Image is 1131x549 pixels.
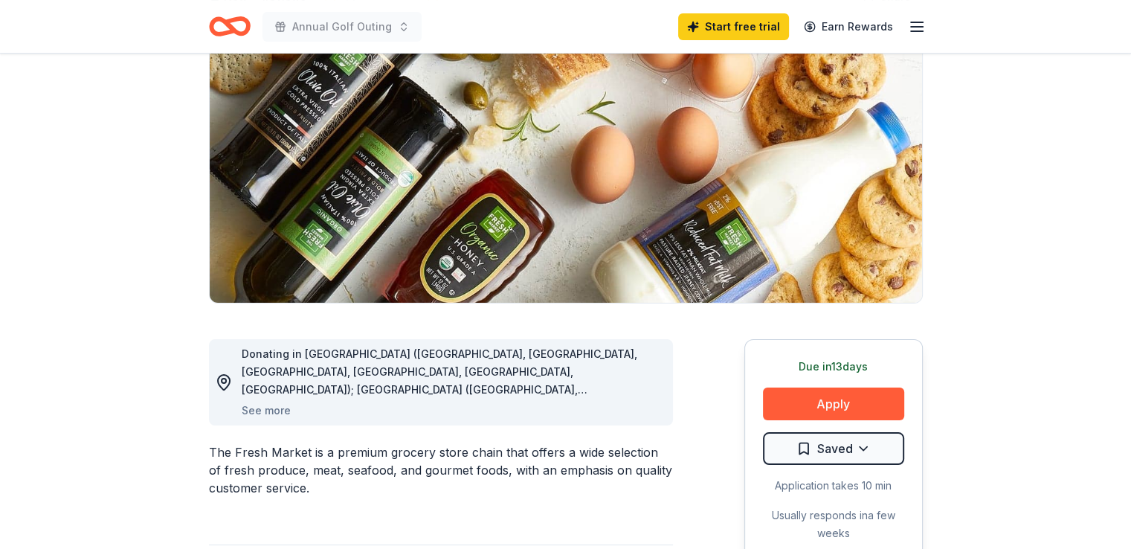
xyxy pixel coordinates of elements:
button: See more [242,402,291,420]
span: Annual Golf Outing [292,18,392,36]
a: Start free trial [678,13,789,40]
span: Saved [817,439,853,458]
button: Annual Golf Outing [262,12,422,42]
button: Saved [763,432,904,465]
button: Apply [763,388,904,420]
div: Application takes 10 min [763,477,904,495]
a: Home [209,9,251,44]
div: Due in 13 days [763,358,904,376]
img: Image for The Fresh Market [210,19,922,303]
a: Earn Rewards [795,13,902,40]
div: The Fresh Market is a premium grocery store chain that offers a wide selection of fresh produce, ... [209,443,673,497]
div: Usually responds in a few weeks [763,507,904,542]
